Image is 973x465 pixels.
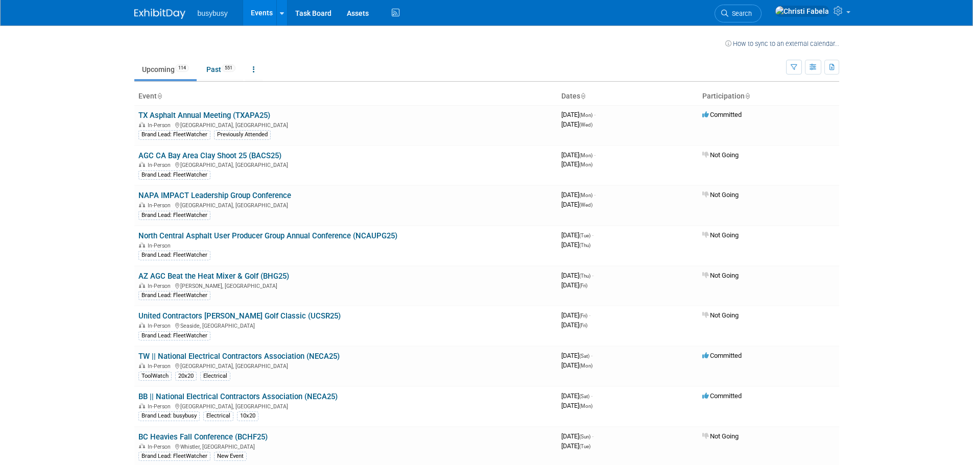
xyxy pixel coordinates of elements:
[148,242,174,249] span: In-Person
[702,151,739,159] span: Not Going
[579,192,592,198] span: (Mon)
[561,120,592,128] span: [DATE]
[579,313,587,319] span: (Fri)
[134,9,185,19] img: ExhibitDay
[138,130,210,139] div: Brand Lead: FleetWatcher
[139,403,145,408] img: In-Person Event
[702,231,739,239] span: Not Going
[148,403,174,410] span: In-Person
[138,111,270,120] a: TX Asphalt Annual Meeting (TXAPA25)
[579,122,592,128] span: (Wed)
[561,321,587,329] span: [DATE]
[148,323,174,329] span: In-Person
[203,411,233,421] div: Electrical
[561,272,594,279] span: [DATE]
[138,452,210,461] div: Brand Lead: FleetWatcher
[138,411,200,421] div: Brand Lead: busybusy
[594,111,596,118] span: -
[139,363,145,368] img: In-Person Event
[561,311,590,319] span: [DATE]
[175,372,197,381] div: 20x20
[594,191,596,199] span: -
[580,92,585,100] a: Sort by Start Date
[139,444,145,449] img: In-Person Event
[148,202,174,209] span: In-Person
[561,392,592,400] span: [DATE]
[138,251,210,260] div: Brand Lead: FleetWatcher
[138,201,553,209] div: [GEOGRAPHIC_DATA], [GEOGRAPHIC_DATA]
[579,283,587,288] span: (Fri)
[698,88,839,105] th: Participation
[139,162,145,167] img: In-Person Event
[702,111,742,118] span: Committed
[728,10,752,17] span: Search
[561,151,596,159] span: [DATE]
[579,202,592,208] span: (Wed)
[138,191,291,200] a: NAPA IMPACT Leadership Group Conference
[579,242,590,248] span: (Thu)
[579,233,590,238] span: (Tue)
[561,432,594,440] span: [DATE]
[561,281,587,289] span: [DATE]
[139,323,145,328] img: In-Person Event
[702,432,739,440] span: Not Going
[138,272,289,281] a: AZ AGC Beat the Heat Mixer & Golf (BHG25)
[138,281,553,289] div: [PERSON_NAME], [GEOGRAPHIC_DATA]
[579,153,592,158] span: (Mon)
[138,311,341,321] a: United Contractors [PERSON_NAME] Golf Classic (UCSR25)
[591,392,592,400] span: -
[557,88,698,105] th: Dates
[579,273,590,279] span: (Thu)
[702,272,739,279] span: Not Going
[579,323,587,328] span: (Fri)
[579,444,590,449] span: (Tue)
[561,160,592,168] span: [DATE]
[157,92,162,100] a: Sort by Event Name
[139,122,145,127] img: In-Person Event
[579,434,590,439] span: (Sun)
[561,352,592,359] span: [DATE]
[589,311,590,319] span: -
[134,60,197,79] a: Upcoming114
[134,88,557,105] th: Event
[775,6,829,17] img: Christi Fabela
[561,442,590,450] span: [DATE]
[561,191,596,199] span: [DATE]
[591,352,592,359] span: -
[214,130,271,139] div: Previously Attended
[702,352,742,359] span: Committed
[148,283,174,289] span: In-Person
[561,361,592,369] span: [DATE]
[702,311,739,319] span: Not Going
[222,64,235,72] span: 551
[579,403,592,409] span: (Mon)
[579,353,589,359] span: (Sat)
[139,242,145,248] img: In-Person Event
[200,372,230,381] div: Electrical
[214,452,247,461] div: New Event
[139,202,145,207] img: In-Person Event
[702,191,739,199] span: Not Going
[138,372,172,381] div: ToolWatch
[561,111,596,118] span: [DATE]
[579,394,589,399] span: (Sat)
[579,363,592,369] span: (Mon)
[715,5,762,22] a: Search
[138,160,553,168] div: [GEOGRAPHIC_DATA], [GEOGRAPHIC_DATA]
[138,120,553,129] div: [GEOGRAPHIC_DATA], [GEOGRAPHIC_DATA]
[138,352,340,361] a: TW || National Electrical Contractors Association (NECA25)
[138,211,210,220] div: Brand Lead: FleetWatcher
[138,331,210,340] div: Brand Lead: FleetWatcher
[592,432,594,440] span: -
[138,432,268,442] a: BC Heavies Fall Conference (BCHF25)
[561,201,592,208] span: [DATE]
[725,40,839,47] a: How to sync to an external calendar...
[148,444,174,450] span: In-Person
[138,442,553,450] div: Whistler, [GEOGRAPHIC_DATA]
[199,60,243,79] a: Past551
[148,122,174,129] span: In-Person
[138,392,338,401] a: BB || National Electrical Contractors Association (NECA25)
[138,291,210,300] div: Brand Lead: FleetWatcher
[138,402,553,410] div: [GEOGRAPHIC_DATA], [GEOGRAPHIC_DATA]
[579,112,592,118] span: (Mon)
